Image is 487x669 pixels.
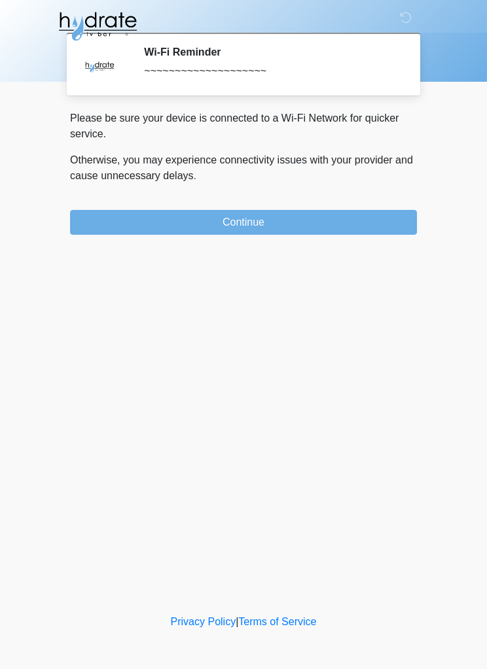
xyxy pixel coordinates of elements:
img: Agent Avatar [80,46,119,85]
a: Privacy Policy [171,616,236,627]
div: ~~~~~~~~~~~~~~~~~~~~ [144,63,397,79]
a: Terms of Service [238,616,316,627]
img: Hydrate IV Bar - Glendale Logo [57,10,138,43]
p: Otherwise, you may experience connectivity issues with your provider and cause unnecessary delays [70,152,417,184]
a: | [236,616,238,627]
span: . [194,170,196,181]
button: Continue [70,210,417,235]
p: Please be sure your device is connected to a Wi-Fi Network for quicker service. [70,111,417,142]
